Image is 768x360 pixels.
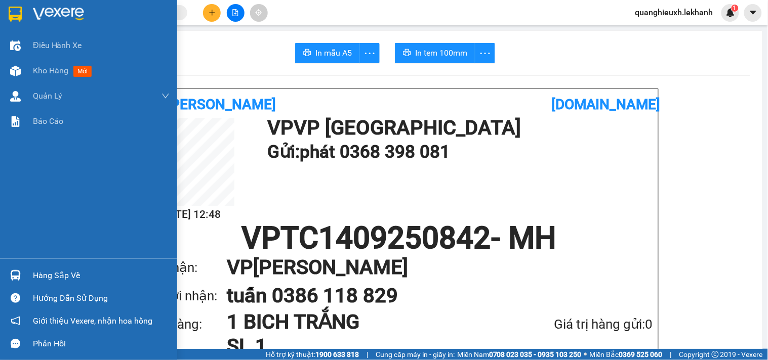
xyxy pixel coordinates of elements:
img: warehouse-icon [10,270,21,281]
div: Phản hồi [33,336,170,351]
span: file-add [232,9,239,16]
span: Giới thiệu Vexere, nhận hoa hồng [33,314,152,327]
button: aim [250,4,268,22]
h1: 1 BICH TRẮNG [227,310,501,334]
div: phát [9,33,111,45]
div: 0386118829 [118,43,200,58]
div: Giá trị hàng gửi: 0 [501,314,653,335]
button: caret-down [744,4,762,22]
button: more [359,43,380,63]
div: Người nhận: [146,286,227,306]
h1: VPTC1409250842 - MH [146,223,653,253]
h1: SL 1 [227,334,501,358]
span: Nhận: [118,9,143,19]
img: solution-icon [10,116,21,127]
span: Điều hành xe [33,39,82,52]
span: quanghieuxh.lekhanh [627,6,721,19]
span: mới [73,66,92,77]
div: 0368398081 [9,45,111,59]
span: ⚪️ [584,352,587,356]
strong: 0369 525 060 [619,350,663,358]
span: In mẫu A5 [315,47,352,59]
span: printer [403,49,411,58]
h1: VP [PERSON_NAME] [227,253,633,282]
b: [DOMAIN_NAME] [551,96,661,113]
div: Hàng sắp về [33,268,170,283]
span: more [475,47,495,60]
span: aim [255,9,262,16]
button: file-add [227,4,245,22]
span: message [11,339,20,348]
div: tuấn [118,31,200,43]
span: In tem 100mm [415,47,467,59]
h2: [DATE] 12:48 [146,206,234,223]
span: down [161,92,170,100]
span: Quản Lý [33,89,62,102]
button: more [475,43,495,63]
div: 40.000 [117,65,201,79]
div: Tên hàng: [146,314,227,335]
strong: 1900 633 818 [315,350,359,358]
span: Miền Bắc [590,349,663,360]
button: printerIn mẫu A5 [295,43,360,63]
img: icon-new-feature [726,8,735,17]
div: [PERSON_NAME] [118,9,200,31]
div: Hướng dẫn sử dụng [33,291,170,306]
span: | [670,349,672,360]
span: caret-down [749,8,758,17]
button: printerIn tem 100mm [395,43,475,63]
span: more [360,47,379,60]
span: CC : [117,68,131,78]
span: printer [303,49,311,58]
h1: Gửi: phát 0368 398 081 [267,138,648,166]
b: [PERSON_NAME] [167,96,276,113]
sup: 1 [732,5,739,12]
img: warehouse-icon [10,40,21,51]
span: | [367,349,368,360]
h1: tuấn 0386 118 829 [227,282,633,310]
div: VP nhận: [146,257,227,278]
span: notification [11,316,20,326]
span: Kho hàng [33,66,68,75]
strong: 0708 023 035 - 0935 103 250 [489,350,582,358]
span: copyright [712,351,719,358]
img: warehouse-icon [10,66,21,76]
img: logo-vxr [9,7,22,22]
h1: VP VP [GEOGRAPHIC_DATA] [267,118,648,138]
span: Miền Nam [457,349,582,360]
span: Cung cấp máy in - giấy in: [376,349,455,360]
span: question-circle [11,293,20,303]
div: VP [GEOGRAPHIC_DATA] [9,9,111,33]
span: plus [209,9,216,16]
img: warehouse-icon [10,91,21,102]
span: Báo cáo [33,115,63,127]
span: 1 [733,5,737,12]
button: plus [203,4,221,22]
span: Hỗ trợ kỹ thuật: [266,349,359,360]
span: Gửi: [9,10,24,20]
